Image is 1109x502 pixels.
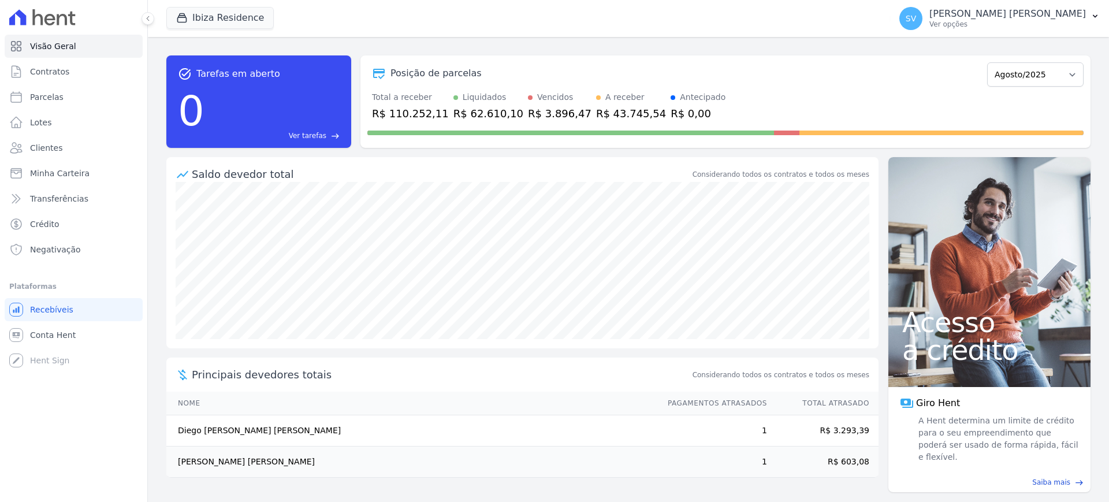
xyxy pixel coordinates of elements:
div: A receber [605,91,645,103]
div: R$ 110.252,11 [372,106,449,121]
a: Ver tarefas east [209,131,340,141]
a: Conta Hent [5,323,143,347]
a: Transferências [5,187,143,210]
iframe: Intercom live chat [12,463,39,490]
span: SV [906,14,916,23]
span: a crédito [902,336,1077,364]
span: Transferências [30,193,88,204]
span: Recebíveis [30,304,73,315]
span: Visão Geral [30,40,76,52]
div: 0 [178,81,204,141]
span: task_alt [178,67,192,81]
div: Liquidados [463,91,507,103]
td: Diego [PERSON_NAME] [PERSON_NAME] [166,415,657,447]
div: Plataformas [9,280,138,293]
span: Negativação [30,244,81,255]
span: Ver tarefas [289,131,326,141]
a: Saiba mais east [895,477,1084,488]
span: Principais devedores totais [192,367,690,382]
th: Total Atrasado [768,392,879,415]
a: Lotes [5,111,143,134]
span: Clientes [30,142,62,154]
span: A Hent determina um limite de crédito para o seu empreendimento que poderá ser usado de forma ráp... [916,415,1079,463]
td: [PERSON_NAME] [PERSON_NAME] [166,447,657,478]
span: Considerando todos os contratos e todos os meses [693,370,869,380]
div: R$ 3.896,47 [528,106,591,121]
span: Giro Hent [916,396,960,410]
span: Minha Carteira [30,168,90,179]
th: Pagamentos Atrasados [657,392,768,415]
th: Nome [166,392,657,415]
td: 1 [657,447,768,478]
a: Crédito [5,213,143,236]
td: R$ 3.293,39 [768,415,879,447]
button: Ibiza Residence [166,7,274,29]
td: R$ 603,08 [768,447,879,478]
p: [PERSON_NAME] [PERSON_NAME] [929,8,1086,20]
button: SV [PERSON_NAME] [PERSON_NAME] Ver opções [890,2,1109,35]
span: Acesso [902,308,1077,336]
div: R$ 62.610,10 [453,106,523,121]
div: Antecipado [680,91,725,103]
div: Considerando todos os contratos e todos os meses [693,169,869,180]
span: Contratos [30,66,69,77]
a: Visão Geral [5,35,143,58]
div: Total a receber [372,91,449,103]
a: Negativação [5,238,143,261]
p: Ver opções [929,20,1086,29]
span: east [331,132,340,140]
a: Recebíveis [5,298,143,321]
span: Conta Hent [30,329,76,341]
div: Saldo devedor total [192,166,690,182]
a: Contratos [5,60,143,83]
span: Lotes [30,117,52,128]
span: east [1075,478,1084,487]
a: Minha Carteira [5,162,143,185]
span: Crédito [30,218,59,230]
a: Clientes [5,136,143,159]
a: Parcelas [5,85,143,109]
span: Parcelas [30,91,64,103]
div: Vencidos [537,91,573,103]
div: Posição de parcelas [390,66,482,80]
td: 1 [657,415,768,447]
span: Tarefas em aberto [196,67,280,81]
span: Saiba mais [1032,477,1070,488]
div: R$ 0,00 [671,106,725,121]
div: R$ 43.745,54 [596,106,666,121]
